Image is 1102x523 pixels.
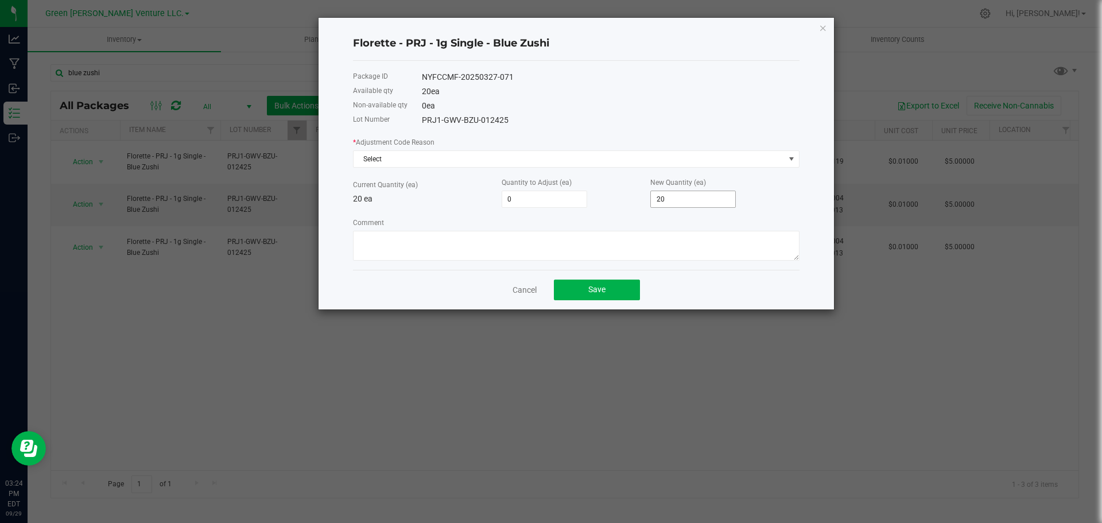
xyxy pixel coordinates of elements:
[353,180,418,190] label: Current Quantity (ea)
[353,71,388,82] label: Package ID
[650,177,706,188] label: New Quantity (ea)
[353,193,502,205] p: 20 ea
[353,86,393,96] label: Available qty
[588,285,606,294] span: Save
[11,431,46,466] iframe: Resource center
[354,151,785,167] span: Select
[502,191,587,207] input: 0
[353,36,800,51] h4: Florette - PRJ - 1g Single - Blue Zushi
[502,177,572,188] label: Quantity to Adjust (ea)
[353,218,384,228] label: Comment
[422,71,800,83] div: NYFCCMF-20250327-071
[651,191,735,207] input: 0
[431,87,440,96] span: ea
[513,284,537,296] a: Cancel
[353,137,434,148] label: Adjustment Code Reason
[554,280,640,300] button: Save
[426,101,435,110] span: ea
[422,114,800,126] div: PRJ1-GWV-BZU-012425
[353,114,390,125] label: Lot Number
[422,86,800,98] div: 20
[353,100,408,110] label: Non-available qty
[422,100,800,112] div: 0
